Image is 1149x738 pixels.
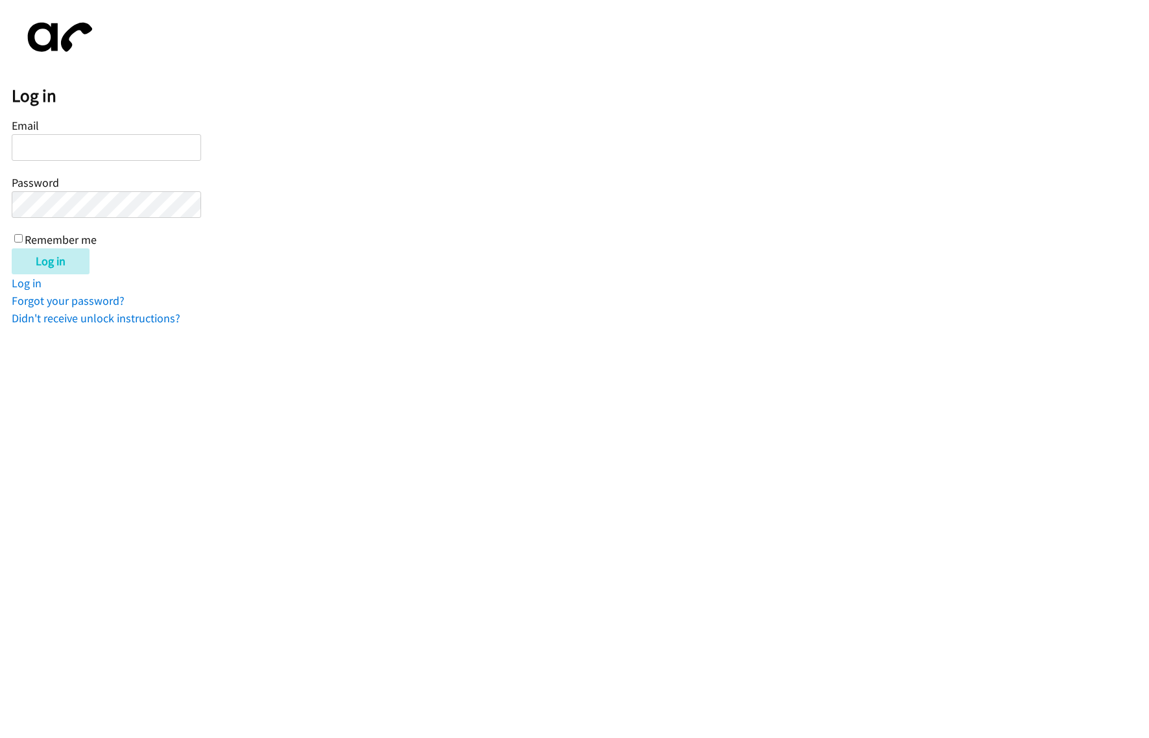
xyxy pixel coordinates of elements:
h2: Log in [12,85,1149,107]
label: Remember me [25,232,97,247]
a: Forgot your password? [12,293,125,308]
a: Didn't receive unlock instructions? [12,311,180,326]
img: aphone-8a226864a2ddd6a5e75d1ebefc011f4aa8f32683c2d82f3fb0802fe031f96514.svg [12,12,103,63]
a: Log in [12,276,42,291]
label: Email [12,118,39,133]
label: Password [12,175,59,190]
input: Log in [12,248,90,274]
